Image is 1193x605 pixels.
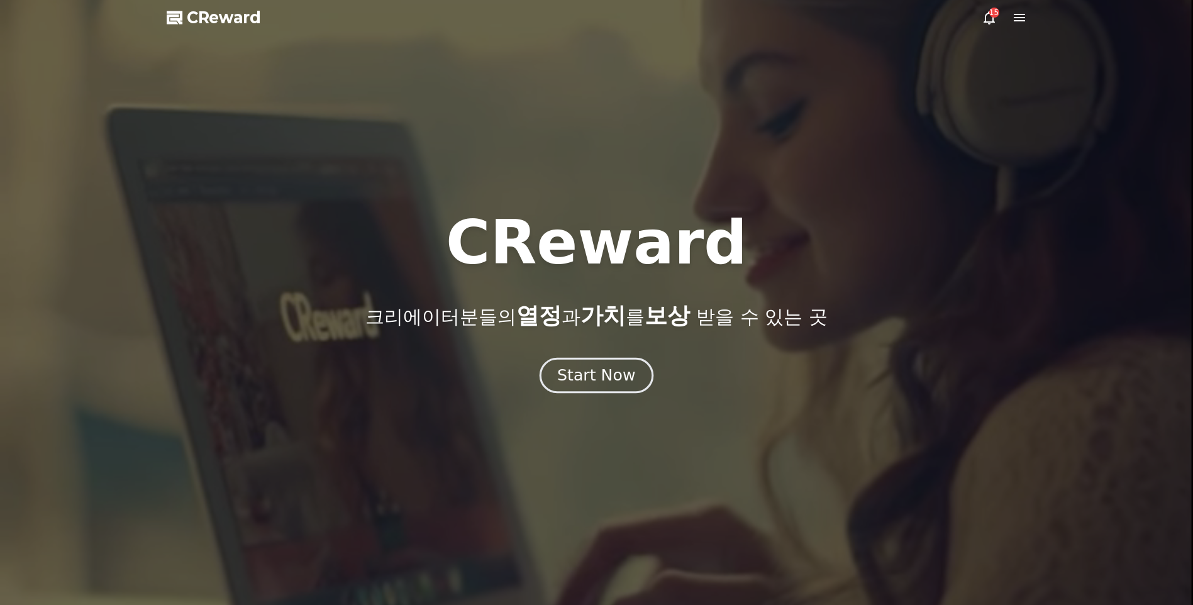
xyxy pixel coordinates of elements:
[989,8,999,18] div: 15
[187,8,261,28] span: CReward
[540,358,653,394] button: Start Now
[446,213,747,273] h1: CReward
[167,8,261,28] a: CReward
[645,302,690,328] span: 보상
[580,302,626,328] span: 가치
[365,303,827,328] p: 크리에이터분들의 과 를 받을 수 있는 곳
[516,302,562,328] span: 열정
[557,365,635,386] div: Start Now
[542,371,651,383] a: Start Now
[982,10,997,25] a: 15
